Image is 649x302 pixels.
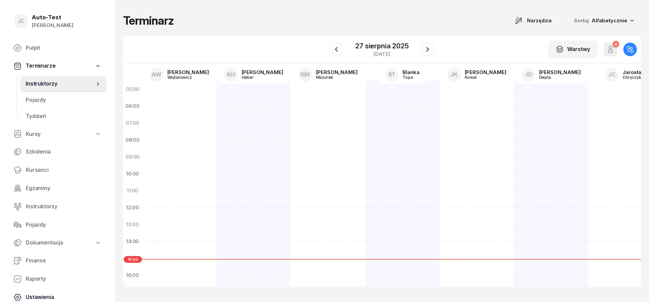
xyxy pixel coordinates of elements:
span: JC [608,72,616,77]
span: JC [17,18,25,24]
span: AW [151,72,162,77]
div: 11:00 [123,182,142,199]
span: Instruktorzy [26,79,95,88]
div: 06:00 [123,98,142,115]
div: 15:00 [123,250,142,267]
div: Topa [403,75,419,79]
div: 16:00 [123,267,142,284]
a: Pulpit [8,40,107,56]
div: [DATE] [355,51,408,56]
a: Tydzień [20,108,107,124]
a: Szkolenia [8,144,107,160]
a: Instruktorzy [20,76,107,92]
a: JD[PERSON_NAME]Depta [516,66,586,84]
button: 0 [604,43,617,56]
a: JK[PERSON_NAME]Kowal [442,66,512,84]
div: 09:00 [123,148,142,165]
span: Pulpit [26,44,101,52]
a: Pojazdy [8,217,107,233]
span: Tydzień [26,112,101,121]
span: Finanse [26,256,101,265]
button: Sortuj Alfabetycznie [566,14,641,28]
div: [PERSON_NAME] [465,70,506,75]
span: JK [450,72,458,77]
span: Pojazdy [26,96,101,104]
span: Szkolenia [26,147,101,156]
div: Warstwy [556,45,590,54]
span: Sortuj [574,16,590,25]
div: 12:00 [123,199,142,216]
span: BT [388,72,396,77]
div: 14:00 [123,233,142,250]
div: 05:00 [123,81,142,98]
div: 13:00 [123,216,142,233]
a: BM[PERSON_NAME]Mazurek [293,66,363,84]
a: Kursanci [8,162,107,178]
span: Kursanci [26,166,101,175]
span: Narzędzia [527,17,552,25]
div: Mazurek [316,75,348,79]
div: 0 [612,41,619,47]
span: AH [226,72,235,77]
a: Kursy [8,126,107,142]
span: Pojazdy [26,220,101,229]
a: AW[PERSON_NAME]Wojtanowicz [144,66,214,84]
a: AH[PERSON_NAME]Haber [219,66,289,84]
span: Kursy [26,130,41,139]
a: Raporty [8,271,107,287]
a: BTBlankaTopa [380,66,425,84]
div: [PERSON_NAME] [242,70,283,75]
span: Instruktorzy [26,202,101,211]
div: 08:00 [123,132,142,148]
div: Depta [539,75,572,79]
div: [PERSON_NAME] [316,70,358,75]
div: Haber [242,75,274,79]
h1: Terminarz [123,15,174,27]
span: 15:03 [124,256,142,263]
a: Instruktorzy [8,199,107,215]
a: Finanse [8,253,107,269]
button: Warstwy [548,41,598,58]
div: 10:00 [123,165,142,182]
a: Terminarze [8,58,107,74]
div: Blanka [403,70,419,75]
a: Dokumentacja [8,235,107,251]
div: 07:00 [123,115,142,132]
span: Dokumentacja [26,238,63,247]
a: Pojazdy [20,92,107,108]
div: 17:00 [123,284,142,301]
span: BM [301,72,310,77]
div: Jarosław [623,70,646,75]
span: JD [525,72,532,77]
div: Chryczyk [623,75,646,79]
span: Ustawienia [26,293,101,302]
span: Alfabetycznie [592,17,627,24]
span: Egzaminy [26,184,101,193]
div: [PERSON_NAME] [32,21,73,30]
button: Narzędzia [509,14,558,27]
a: Egzaminy [8,180,107,196]
span: Raporty [26,275,101,283]
div: 27 sierpnia 2025 [355,43,408,49]
div: Auto-Test [32,15,73,20]
div: Kowal [465,75,497,79]
div: [PERSON_NAME] [539,70,581,75]
div: [PERSON_NAME] [167,70,209,75]
div: Wojtanowicz [167,75,200,79]
span: Terminarze [26,62,55,70]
